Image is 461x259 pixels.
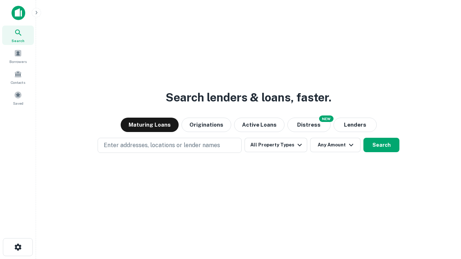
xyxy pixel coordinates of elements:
[2,67,34,87] a: Contacts
[287,118,331,132] button: Search distressed loans with lien and other non-mortgage details.
[121,118,179,132] button: Maturing Loans
[363,138,399,152] button: Search
[310,138,361,152] button: Any Amount
[234,118,285,132] button: Active Loans
[98,138,242,153] button: Enter addresses, locations or lender names
[12,38,24,44] span: Search
[245,138,307,152] button: All Property Types
[319,115,334,122] div: NEW
[11,79,25,85] span: Contacts
[182,118,231,132] button: Originations
[12,6,25,20] img: capitalize-icon.png
[334,118,377,132] button: Lenders
[13,100,23,106] span: Saved
[2,26,34,45] a: Search
[2,46,34,66] a: Borrowers
[104,141,220,150] p: Enter addresses, locations or lender names
[166,89,331,106] h3: Search lenders & loans, faster.
[425,201,461,236] iframe: Chat Widget
[9,59,27,64] span: Borrowers
[2,88,34,108] a: Saved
